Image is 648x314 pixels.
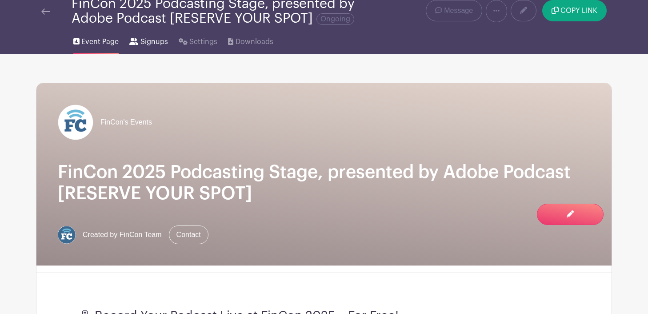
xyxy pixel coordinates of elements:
[179,26,217,54] a: Settings
[58,226,76,244] img: FC%20circle.png
[100,117,152,128] span: FinCon's Events
[560,7,597,14] span: COPY LINK
[83,229,162,240] span: Created by FinCon Team
[81,36,119,47] span: Event Page
[129,26,168,54] a: Signups
[41,8,50,15] img: back-arrow-29a5d9b10d5bd6ae65dc969a981735edf675c4d7a1fe02e03b50dbd4ba3cdb55.svg
[189,36,217,47] span: Settings
[73,26,119,54] a: Event Page
[236,36,273,47] span: Downloads
[228,26,273,54] a: Downloads
[58,105,93,140] img: FC%20circle_white.png
[444,5,473,16] span: Message
[169,225,208,244] a: Contact
[316,13,354,25] span: Ongoing
[140,36,168,47] span: Signups
[58,161,590,204] h1: FinCon 2025 Podcasting Stage, presented by Adobe Podcast [RESERVE YOUR SPOT]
